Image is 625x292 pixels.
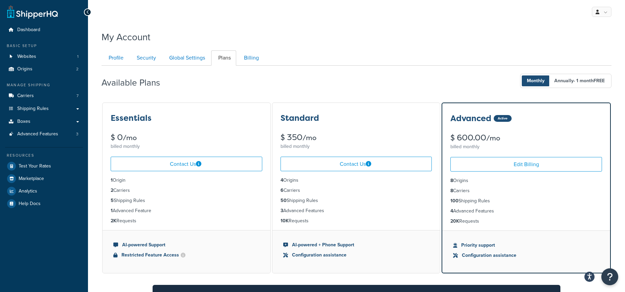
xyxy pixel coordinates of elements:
[111,142,262,151] div: billed monthly
[522,75,550,86] span: Monthly
[111,187,262,194] li: Carriers
[5,43,83,49] div: Basic Setup
[283,241,429,249] li: AI-powered + Phone Support
[17,131,58,137] span: Advanced Features
[111,114,152,122] h3: Essentials
[450,218,602,225] li: Requests
[77,54,79,60] span: 1
[281,187,432,194] li: Carriers
[281,197,432,204] li: Shipping Rules
[281,133,432,142] div: $ 350
[281,187,284,194] strong: 6
[111,187,113,194] strong: 2
[303,133,316,142] small: /mo
[17,119,30,125] span: Boxes
[450,187,602,195] li: Carriers
[450,157,602,172] a: Edit Billing
[102,30,150,44] h1: My Account
[281,157,432,171] a: Contact Us
[5,115,83,128] a: Boxes
[111,197,262,204] li: Shipping Rules
[453,242,599,249] li: Priority support
[123,133,137,142] small: /mo
[486,133,500,143] small: /mo
[5,173,83,185] a: Marketplace
[111,157,262,171] a: Contact Us
[281,207,283,214] strong: 3
[19,201,41,207] span: Help Docs
[281,177,283,184] strong: 4
[211,50,236,66] a: Plans
[111,177,262,184] li: Origin
[450,177,453,184] strong: 8
[281,177,432,184] li: Origins
[17,66,32,72] span: Origins
[453,252,599,259] li: Configuration assistance
[5,50,83,63] a: Websites 1
[5,63,83,75] a: Origins 2
[111,207,113,214] strong: 1
[5,63,83,75] li: Origins
[450,114,491,123] h3: Advanced
[281,114,319,122] h3: Standard
[494,115,512,122] div: Active
[111,177,113,184] strong: 1
[5,50,83,63] li: Websites
[450,187,453,194] strong: 8
[7,5,58,19] a: ShipperHQ Home
[5,185,83,197] a: Analytics
[17,54,36,60] span: Websites
[450,177,602,184] li: Origins
[450,197,602,205] li: Shipping Rules
[113,251,260,259] li: Restricted Feature Access
[19,188,37,194] span: Analytics
[5,82,83,88] div: Manage Shipping
[111,197,114,204] strong: 5
[102,78,170,88] h2: Available Plans
[281,207,432,215] li: Advanced Features
[281,197,287,204] strong: 50
[5,90,83,102] li: Carriers
[450,207,602,215] li: Advanced Features
[17,93,34,99] span: Carriers
[111,133,262,142] div: $ 0
[19,176,44,182] span: Marketplace
[76,93,79,99] span: 7
[450,218,459,225] strong: 20K
[5,128,83,140] li: Advanced Features
[111,217,116,224] strong: 2K
[113,241,260,249] li: AI-powered Support
[111,207,262,215] li: Advanced Feature
[601,268,618,285] button: Open Resource Center
[17,27,40,33] span: Dashboard
[130,50,161,66] a: Security
[594,77,605,84] b: FREE
[450,197,459,204] strong: 100
[5,90,83,102] a: Carriers 7
[450,134,602,142] div: $ 600.00
[281,142,432,151] div: billed monthly
[283,251,429,259] li: Configuration assistance
[17,106,49,112] span: Shipping Rules
[111,217,262,225] li: Requests
[19,163,51,169] span: Test Your Rates
[574,77,605,84] span: - 1 month
[5,128,83,140] a: Advanced Features 3
[281,217,289,224] strong: 10K
[162,50,210,66] a: Global Settings
[5,160,83,172] a: Test Your Rates
[520,74,611,88] button: Monthly Annually- 1 monthFREE
[5,24,83,36] li: Dashboard
[5,153,83,158] div: Resources
[450,142,602,152] div: billed monthly
[5,103,83,115] a: Shipping Rules
[281,217,432,225] li: Requests
[549,75,610,86] span: Annually
[5,198,83,210] a: Help Docs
